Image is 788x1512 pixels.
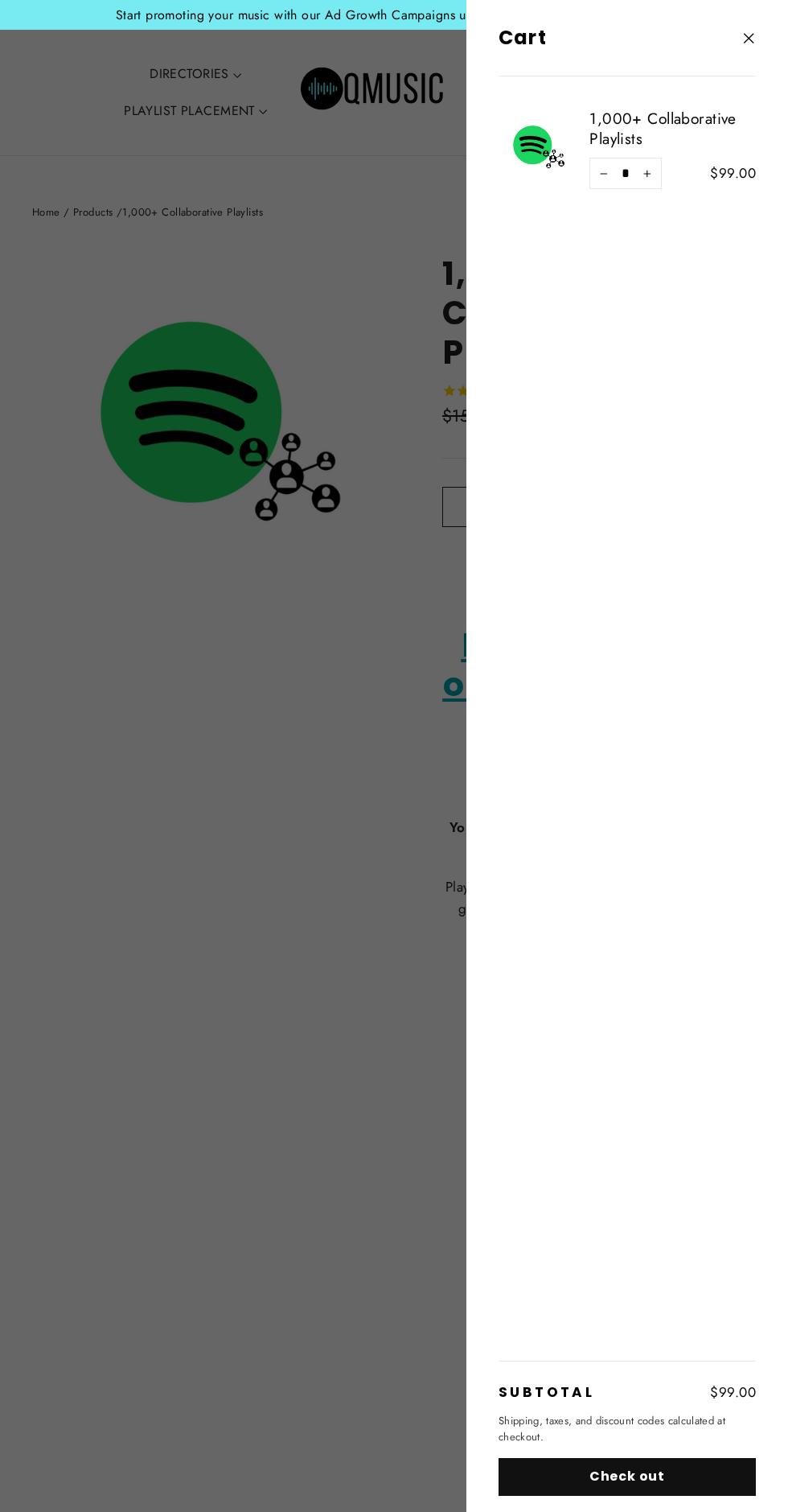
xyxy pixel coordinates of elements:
[589,109,756,149] a: 1,000+ Collaborative Playlists
[589,158,612,189] button: Reduce item quantity by one
[499,1413,756,1447] p: Shipping, taxes, and discount codes calculated at checkout.
[710,1382,756,1402] span: $99.00
[499,12,709,63] div: Cart
[499,1458,756,1496] button: Check out
[710,163,756,183] span: $99.00
[589,158,662,189] input: quantity
[639,158,662,189] button: Increase item quantity by one
[499,111,573,186] img: 1,000+ Collaborative Playlists
[499,1384,627,1400] p: Subtotal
